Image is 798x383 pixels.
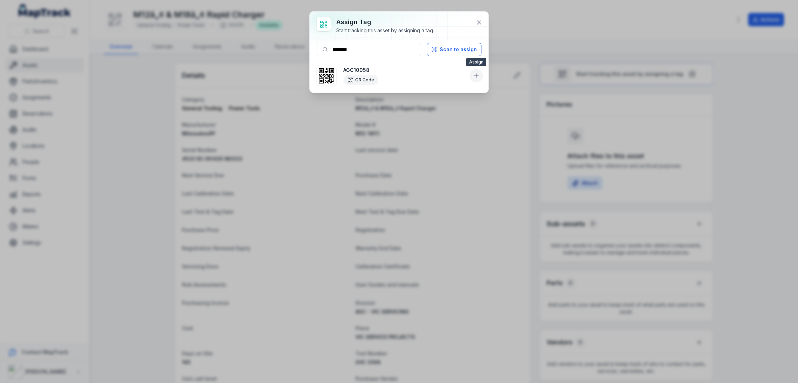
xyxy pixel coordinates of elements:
[466,58,486,66] span: Assign
[343,67,467,74] strong: AGC10058
[343,75,378,85] div: QR Code
[336,17,434,27] h3: Assign tag
[336,27,434,34] div: Start tracking this asset by assigning a tag.
[427,43,481,56] button: Scan to assign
